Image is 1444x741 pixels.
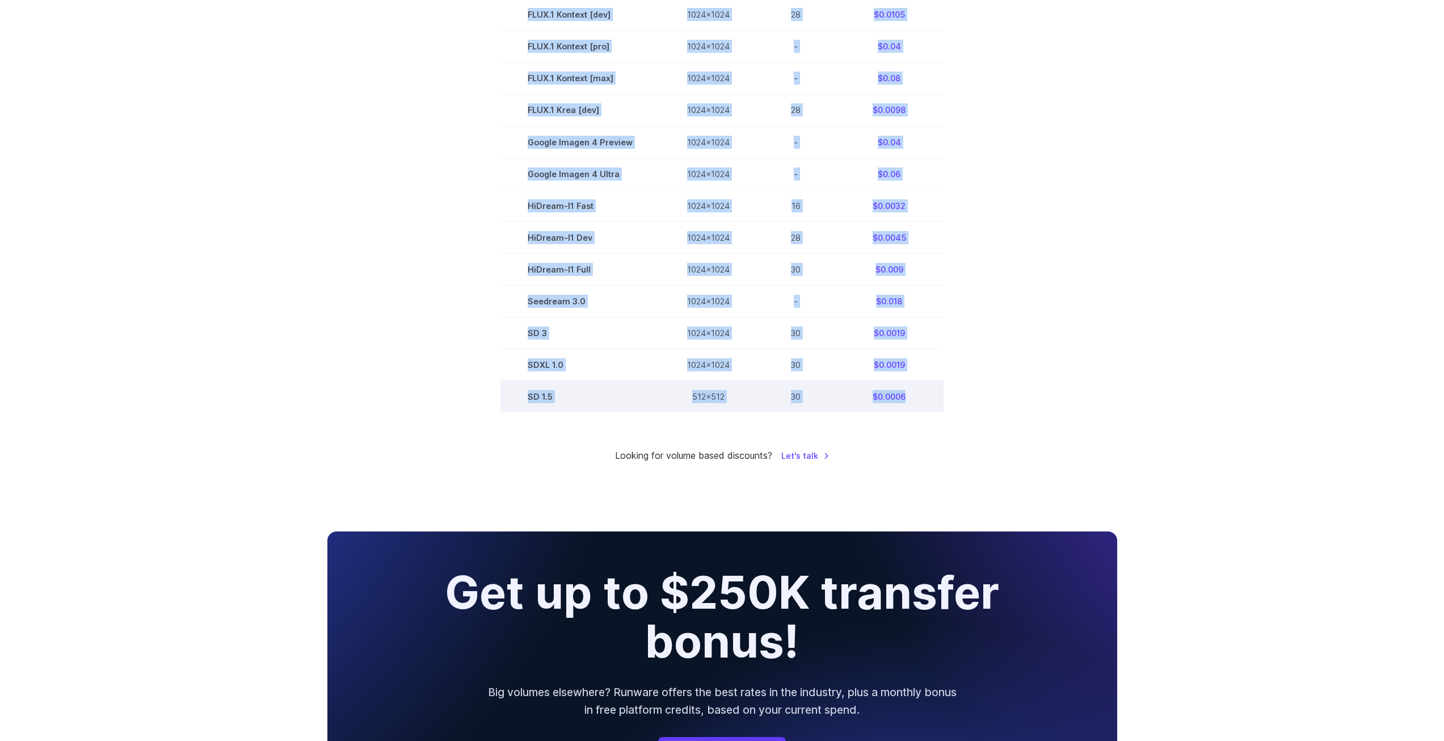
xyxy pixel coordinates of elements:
p: Big volumes elsewhere? Runware offers the best rates in the industry, plus a monthly bonus in fre... [486,684,958,718]
td: SDXL 1.0 [500,349,660,380]
td: 30 [757,253,835,285]
td: FLUX.1 Kontext [pro] [500,31,660,62]
td: $0.0006 [835,380,944,412]
td: 28 [757,94,835,126]
td: HiDream-I1 Full [500,253,660,285]
td: 16 [757,190,835,221]
td: 1024x1024 [660,126,757,158]
td: 30 [757,317,835,349]
td: Google Imagen 4 Preview [500,126,660,158]
td: - [757,158,835,190]
td: SD 3 [500,317,660,349]
h2: Get up to $250K transfer bonus! [435,568,1009,666]
td: 1024x1024 [660,62,757,94]
td: - [757,31,835,62]
td: $0.0045 [835,221,944,253]
td: - [757,126,835,158]
td: 30 [757,380,835,412]
td: 1024x1024 [660,94,757,126]
td: 1024x1024 [660,221,757,253]
td: 1024x1024 [660,158,757,190]
td: 30 [757,349,835,380]
td: FLUX.1 Kontext [max] [500,62,660,94]
td: $0.0032 [835,190,944,221]
td: 1024x1024 [660,317,757,349]
td: $0.08 [835,62,944,94]
td: $0.0098 [835,94,944,126]
td: 1024x1024 [660,285,757,317]
a: Let's talk [781,449,830,462]
td: Google Imagen 4 Ultra [500,158,660,190]
td: - [757,285,835,317]
td: $0.009 [835,253,944,285]
td: $0.04 [835,31,944,62]
td: 1024x1024 [660,349,757,380]
td: HiDream-I1 Dev [500,221,660,253]
td: 1024x1024 [660,31,757,62]
td: Seedream 3.0 [500,285,660,317]
td: $0.018 [835,285,944,317]
td: SD 1.5 [500,380,660,412]
td: $0.0019 [835,349,944,380]
td: 1024x1024 [660,190,757,221]
td: FLUX.1 Krea [dev] [500,94,660,126]
td: $0.0019 [835,317,944,349]
td: $0.04 [835,126,944,158]
td: 512x512 [660,380,757,412]
td: 1024x1024 [660,253,757,285]
td: 28 [757,221,835,253]
td: - [757,62,835,94]
small: Looking for volume based discounts? [615,449,772,463]
td: $0.06 [835,158,944,190]
td: HiDream-I1 Fast [500,190,660,221]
